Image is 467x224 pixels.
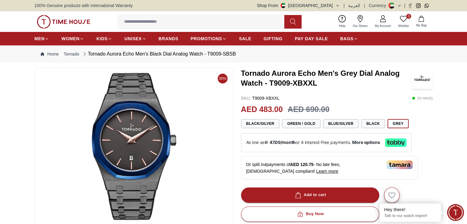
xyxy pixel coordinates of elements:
span: Learn more [316,169,338,174]
span: WOMEN [61,36,80,42]
a: 0Wishlist [395,14,412,29]
a: Our Stores [349,14,371,29]
span: | [344,2,345,9]
a: Home [41,51,59,57]
a: BAGS [340,33,358,44]
button: Add to cart [241,187,379,203]
a: Whatsapp [424,3,429,8]
div: Or split in 4 payments of - No late fees, [DEMOGRAPHIC_DATA] compliant! [241,156,418,180]
a: PROMOTIONS [191,33,227,44]
span: KIDS [96,36,107,42]
a: Facebook [408,3,412,8]
img: Tamara [387,160,413,169]
p: ( In stock ) [412,95,433,101]
nav: Breadcrumb [34,45,433,63]
a: GIFTING [263,33,282,44]
button: Black [361,119,385,128]
a: Instagram [416,3,421,8]
span: | [404,2,405,9]
span: 30% [218,74,228,83]
span: SKU : [241,96,251,101]
span: BRANDS [159,36,178,42]
div: Chat Widget [447,204,464,221]
a: BRANDS [159,33,178,44]
img: Tornado Aurora Echo Men's Black Dial Analog Watch - T9009-SBSB [40,73,228,220]
button: Blue/Silver [323,119,359,128]
span: 0 [406,14,411,19]
div: Currency [369,2,389,9]
span: MEN [34,36,45,42]
button: Grey [387,119,409,128]
a: WOMEN [61,33,84,44]
button: Shop From[GEOGRAPHIC_DATA] [257,2,340,9]
span: BAGS [340,36,353,42]
p: Talk to our watch expert! [384,213,436,218]
div: Add to cart [294,191,326,199]
button: العربية [348,2,360,9]
a: UNISEX [124,33,146,44]
button: Buy Now [241,207,379,222]
h2: AED 483.00 [241,104,283,115]
div: Hey there! [384,207,436,213]
img: ... [37,15,90,29]
div: Buy Now [296,210,324,218]
span: UNISEX [124,36,142,42]
span: My Bag [414,23,429,28]
a: Tornado [64,51,79,57]
span: Our Stores [350,24,370,28]
div: Tornado Aurora Echo Men's Black Dial Analog Watch - T9009-SBSB [82,50,236,58]
a: SALE [239,33,251,44]
a: MEN [34,33,49,44]
span: Help [337,24,348,28]
button: My Bag [412,14,430,29]
span: 100% Genuine products with International Warranty [34,2,133,9]
p: T9009-XBXXL [241,95,280,101]
span: SALE [239,36,251,42]
img: Tornado Aurora Echo Men's Grey Dial Analog Watch - T9009-XBXXL [412,68,433,89]
span: My Account [372,24,393,28]
span: AED 120.75 [290,162,313,167]
span: GIFTING [263,36,282,42]
h3: Tornado Aurora Echo Men's Grey Dial Analog Watch - T9009-XBXXL [241,68,412,88]
span: | [364,2,365,9]
button: Green / Gold [282,119,320,128]
h3: AED 690.00 [288,104,329,115]
a: KIDS [96,33,112,44]
button: Black/Silver [241,119,280,128]
span: PROMOTIONS [191,36,222,42]
img: United Arab Emirates [281,3,286,8]
a: Help [335,14,349,29]
span: Wishlist [396,24,411,28]
a: PAY DAY SALE [295,33,328,44]
span: PAY DAY SALE [295,36,328,42]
